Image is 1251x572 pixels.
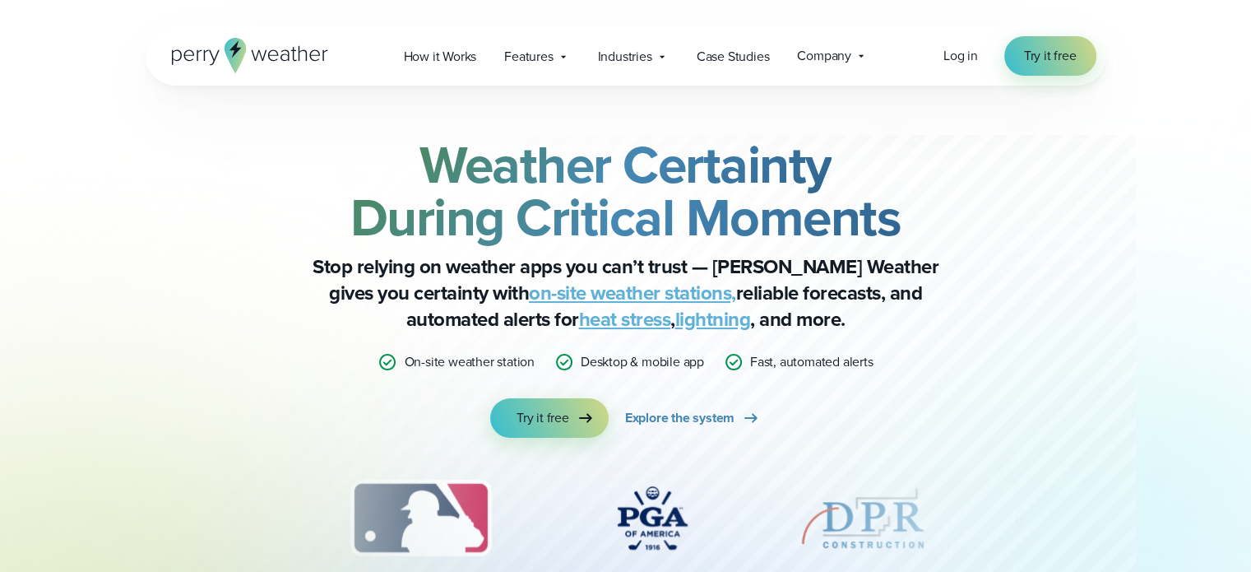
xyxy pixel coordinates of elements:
span: Case Studies [697,47,770,67]
a: Try it free [490,398,609,438]
a: heat stress [579,305,671,334]
p: Desktop & mobile app [581,352,704,372]
a: Explore the system [625,398,761,438]
img: NASA.svg [140,477,255,560]
span: Log in [943,46,978,65]
a: Log in [943,46,978,66]
a: lightning [675,305,751,334]
div: 5 of 12 [797,477,929,560]
img: PGA.svg [586,477,718,560]
img: MLB.svg [334,477,507,560]
a: on-site weather stations, [529,278,736,308]
span: Explore the system [625,408,734,428]
a: How it Works [390,40,491,73]
div: 2 of 12 [140,477,255,560]
a: Case Studies [683,40,784,73]
p: Stop relying on weather apps you can’t trust — [PERSON_NAME] Weather gives you certainty with rel... [297,253,955,333]
span: Features [504,47,553,67]
div: slideshow [228,477,1024,568]
div: 3 of 12 [334,477,507,560]
div: 4 of 12 [586,477,718,560]
span: Industries [598,47,652,67]
span: How it Works [404,47,477,67]
span: Try it free [517,408,569,428]
div: 6 of 12 [1008,477,1109,560]
strong: Weather Certainty During Critical Moments [350,126,901,256]
span: Try it free [1024,46,1077,66]
p: Fast, automated alerts [750,352,873,372]
span: Company [797,46,851,66]
a: Try it free [1004,36,1096,76]
img: DPR-Construction.svg [797,477,929,560]
img: University-of-Georgia.svg [1008,477,1109,560]
p: On-site weather station [404,352,534,372]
